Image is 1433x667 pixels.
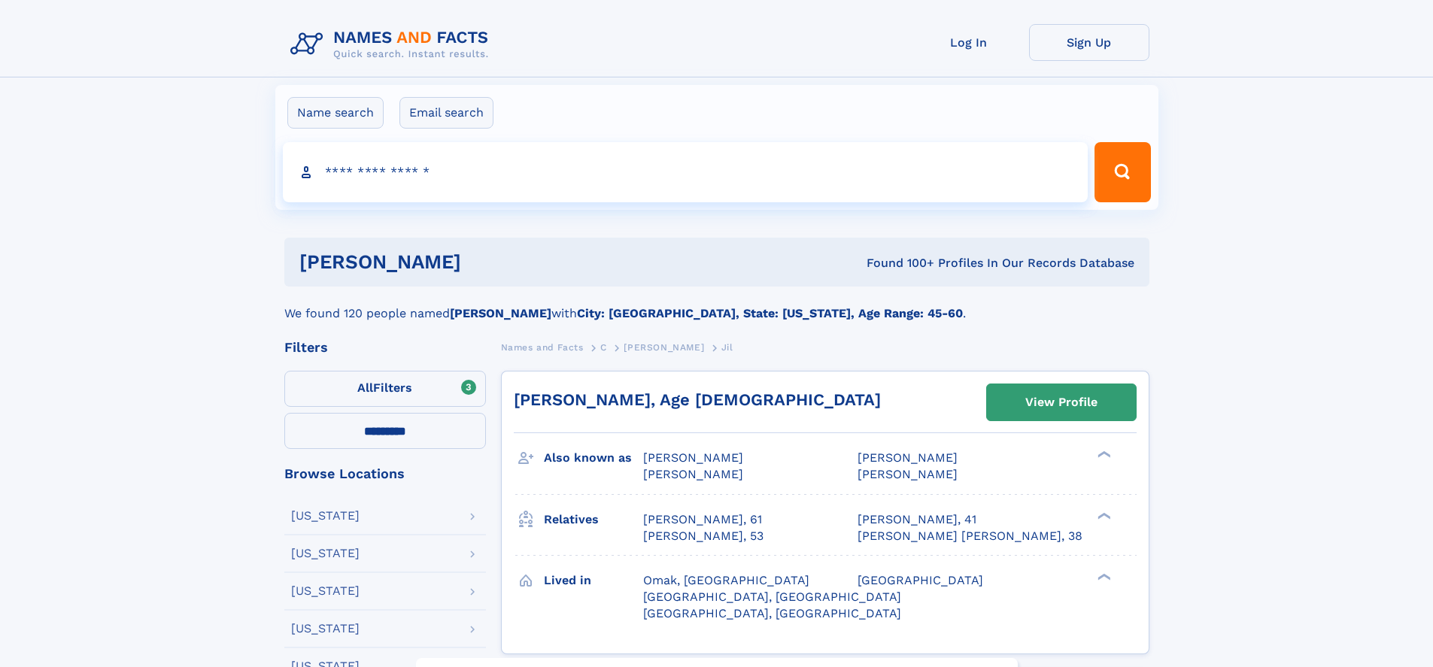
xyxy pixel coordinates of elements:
a: C [600,338,607,356]
div: ❯ [1094,571,1112,581]
div: Found 100+ Profiles In Our Records Database [663,255,1134,271]
div: Browse Locations [284,467,486,481]
span: [GEOGRAPHIC_DATA] [858,573,983,587]
a: Log In [909,24,1029,61]
div: [US_STATE] [291,547,360,559]
a: Names and Facts [501,338,584,356]
img: Logo Names and Facts [284,24,501,65]
a: [PERSON_NAME], 61 [643,511,762,528]
span: [PERSON_NAME] [624,342,704,353]
div: ❯ [1094,450,1112,459]
a: [PERSON_NAME] [PERSON_NAME], 38 [858,528,1082,544]
span: [PERSON_NAME] [643,450,743,465]
span: [GEOGRAPHIC_DATA], [GEOGRAPHIC_DATA] [643,606,901,620]
span: Omak, [GEOGRAPHIC_DATA] [643,573,809,587]
div: Filters [284,341,486,354]
h3: Lived in [544,568,643,593]
a: [PERSON_NAME], 53 [643,528,764,544]
span: [PERSON_NAME] [858,467,958,481]
h1: [PERSON_NAME] [299,253,664,271]
span: All [357,380,373,395]
label: Filters [284,371,486,407]
h3: Relatives [544,507,643,532]
span: C [600,342,607,353]
label: Name search [287,97,384,129]
a: View Profile [987,384,1136,420]
button: Search Button [1094,142,1150,202]
a: [PERSON_NAME] [624,338,704,356]
div: [US_STATE] [291,585,360,597]
label: Email search [399,97,493,129]
a: [PERSON_NAME], 41 [858,511,976,528]
input: search input [283,142,1088,202]
div: [US_STATE] [291,623,360,635]
div: [US_STATE] [291,510,360,522]
span: [GEOGRAPHIC_DATA], [GEOGRAPHIC_DATA] [643,590,901,604]
span: [PERSON_NAME] [643,467,743,481]
b: [PERSON_NAME] [450,306,551,320]
span: [PERSON_NAME] [858,450,958,465]
a: [PERSON_NAME], Age [DEMOGRAPHIC_DATA] [514,390,881,409]
div: View Profile [1025,385,1098,420]
div: ❯ [1094,511,1112,520]
a: Sign Up [1029,24,1149,61]
h3: Also known as [544,445,643,471]
b: City: [GEOGRAPHIC_DATA], State: [US_STATE], Age Range: 45-60 [577,306,963,320]
div: We found 120 people named with . [284,287,1149,323]
span: Jil [721,342,733,353]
